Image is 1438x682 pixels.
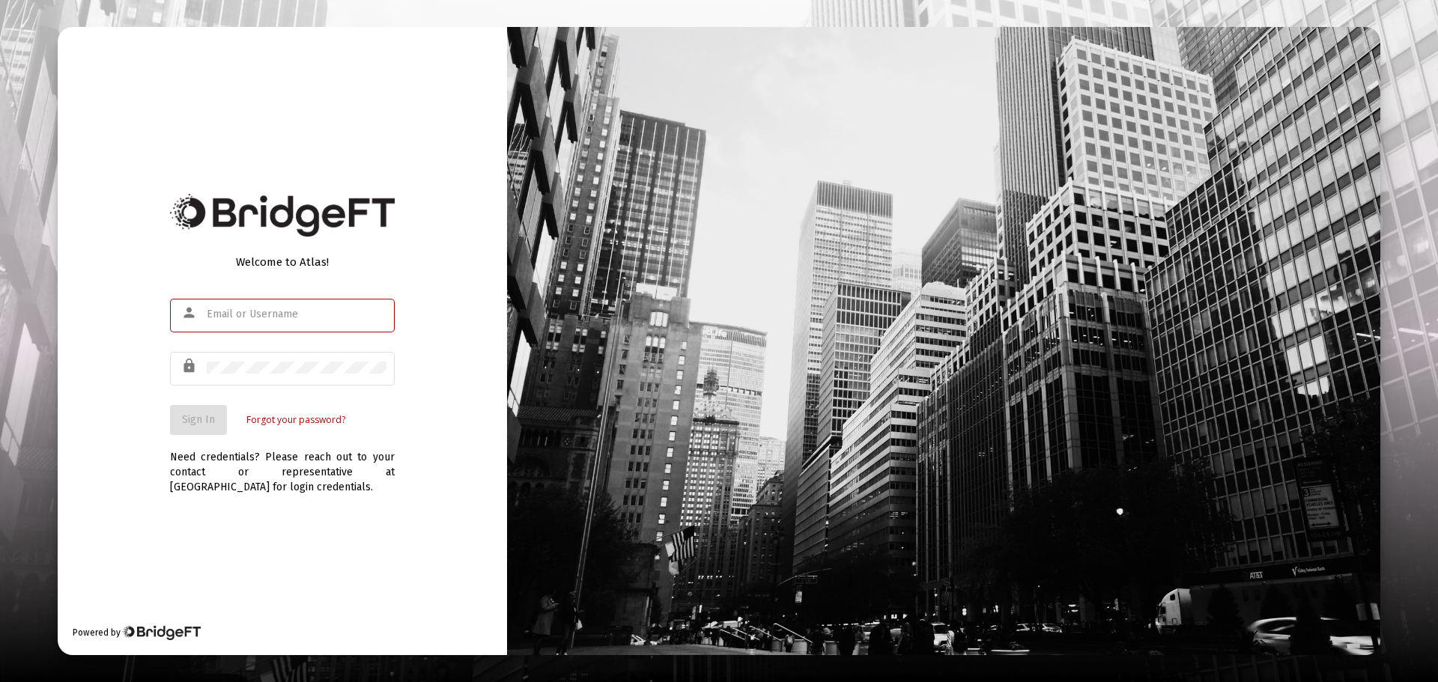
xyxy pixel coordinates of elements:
span: Sign In [182,413,215,426]
div: Need credentials? Please reach out to your contact or representative at [GEOGRAPHIC_DATA] for log... [170,435,395,495]
div: Welcome to Atlas! [170,255,395,270]
div: Powered by [73,625,201,640]
mat-icon: lock [181,357,199,375]
img: Bridge Financial Technology Logo [170,194,395,237]
mat-icon: person [181,304,199,322]
button: Sign In [170,405,227,435]
input: Email or Username [207,308,386,320]
a: Forgot your password? [246,412,345,427]
img: Bridge Financial Technology Logo [122,625,201,640]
